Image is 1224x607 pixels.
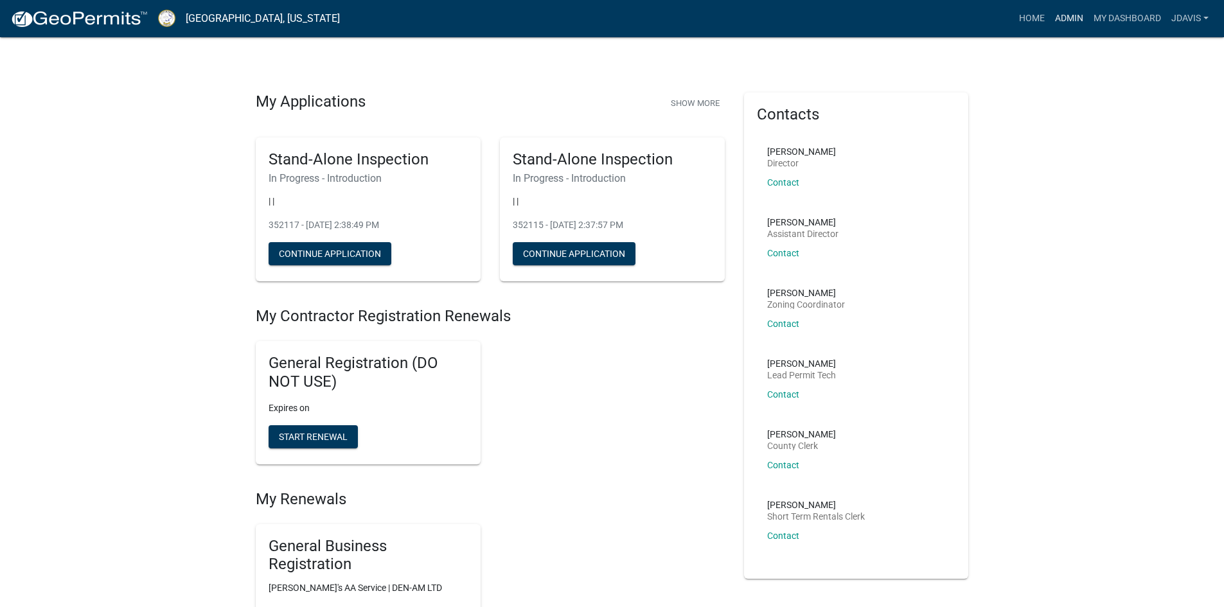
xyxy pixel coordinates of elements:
[513,242,635,265] button: Continue Application
[158,10,175,27] img: Putnam County, Georgia
[757,105,956,124] h5: Contacts
[269,150,468,169] h5: Stand-Alone Inspection
[269,242,391,265] button: Continue Application
[767,371,836,380] p: Lead Permit Tech
[269,401,468,415] p: Expires on
[767,441,836,450] p: County Clerk
[186,8,340,30] a: [GEOGRAPHIC_DATA], [US_STATE]
[767,389,799,400] a: Contact
[1166,6,1214,31] a: jdavis
[767,218,838,227] p: [PERSON_NAME]
[269,581,468,595] p: [PERSON_NAME]'s AA Service | DEN-AM LTD
[767,460,799,470] a: Contact
[1088,6,1166,31] a: My Dashboard
[256,307,725,326] h4: My Contractor Registration Renewals
[279,431,348,441] span: Start Renewal
[666,92,725,114] button: Show More
[513,172,712,184] h6: In Progress - Introduction
[767,159,836,168] p: Director
[256,307,725,474] wm-registration-list-section: My Contractor Registration Renewals
[767,500,865,509] p: [PERSON_NAME]
[767,430,836,439] p: [PERSON_NAME]
[767,288,845,297] p: [PERSON_NAME]
[513,195,712,208] p: | |
[767,147,836,156] p: [PERSON_NAME]
[256,490,725,509] h4: My Renewals
[1050,6,1088,31] a: Admin
[269,354,468,391] h5: General Registration (DO NOT USE)
[269,218,468,232] p: 352117 - [DATE] 2:38:49 PM
[269,172,468,184] h6: In Progress - Introduction
[269,537,468,574] h5: General Business Registration
[767,177,799,188] a: Contact
[767,229,838,238] p: Assistant Director
[767,359,836,368] p: [PERSON_NAME]
[1014,6,1050,31] a: Home
[767,531,799,541] a: Contact
[767,300,845,309] p: Zoning Coordinator
[256,92,366,112] h4: My Applications
[513,218,712,232] p: 352115 - [DATE] 2:37:57 PM
[767,248,799,258] a: Contact
[767,512,865,521] p: Short Term Rentals Clerk
[513,150,712,169] h5: Stand-Alone Inspection
[767,319,799,329] a: Contact
[269,195,468,208] p: | |
[269,425,358,448] button: Start Renewal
